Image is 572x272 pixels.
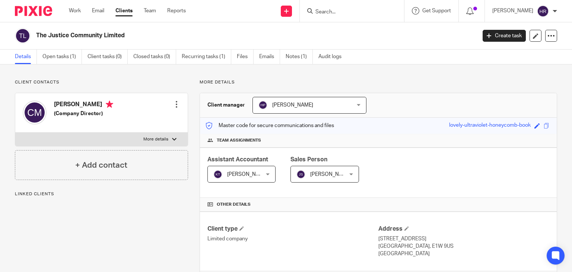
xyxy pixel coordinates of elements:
a: Audit logs [318,50,347,64]
a: Open tasks (1) [42,50,82,64]
input: Search [315,9,382,16]
span: [PERSON_NAME] [310,172,351,177]
a: Emails [259,50,280,64]
span: Other details [217,202,251,208]
a: Team [144,7,156,15]
a: Email [92,7,104,15]
a: Work [69,7,81,15]
a: Reports [167,7,186,15]
span: Get Support [422,8,451,13]
p: Master code for secure communications and files [206,122,334,129]
h4: Address [378,225,549,233]
span: Team assignments [217,137,261,143]
p: More details [200,79,557,85]
p: [GEOGRAPHIC_DATA] [378,250,549,257]
h2: The Justice Community Limited [36,32,384,39]
a: Closed tasks (0) [133,50,176,64]
span: Sales Person [290,156,327,162]
p: Limited company [207,235,378,243]
h4: + Add contact [75,159,127,171]
div: lovely-ultraviolet-honeycomb-book [449,121,531,130]
h4: [PERSON_NAME] [54,101,113,110]
p: Client contacts [15,79,188,85]
p: [PERSON_NAME] [492,7,533,15]
a: Details [15,50,37,64]
span: [PERSON_NAME] [227,172,268,177]
i: Primary [106,101,113,108]
img: Pixie [15,6,52,16]
a: Notes (1) [286,50,313,64]
h3: Client manager [207,101,245,109]
img: svg%3E [23,101,47,124]
a: Create task [483,30,526,42]
img: svg%3E [213,170,222,179]
img: svg%3E [537,5,549,17]
p: [GEOGRAPHIC_DATA], E1W 9US [378,243,549,250]
span: [PERSON_NAME] [272,102,313,108]
p: [STREET_ADDRESS] [378,235,549,243]
h4: Client type [207,225,378,233]
a: Clients [115,7,133,15]
a: Files [237,50,254,64]
p: Linked clients [15,191,188,197]
img: svg%3E [296,170,305,179]
p: More details [143,136,168,142]
img: svg%3E [15,28,31,44]
a: Client tasks (0) [88,50,128,64]
h5: (Company Director) [54,110,113,117]
a: Recurring tasks (1) [182,50,231,64]
span: Assistant Accountant [207,156,268,162]
img: svg%3E [258,101,267,110]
